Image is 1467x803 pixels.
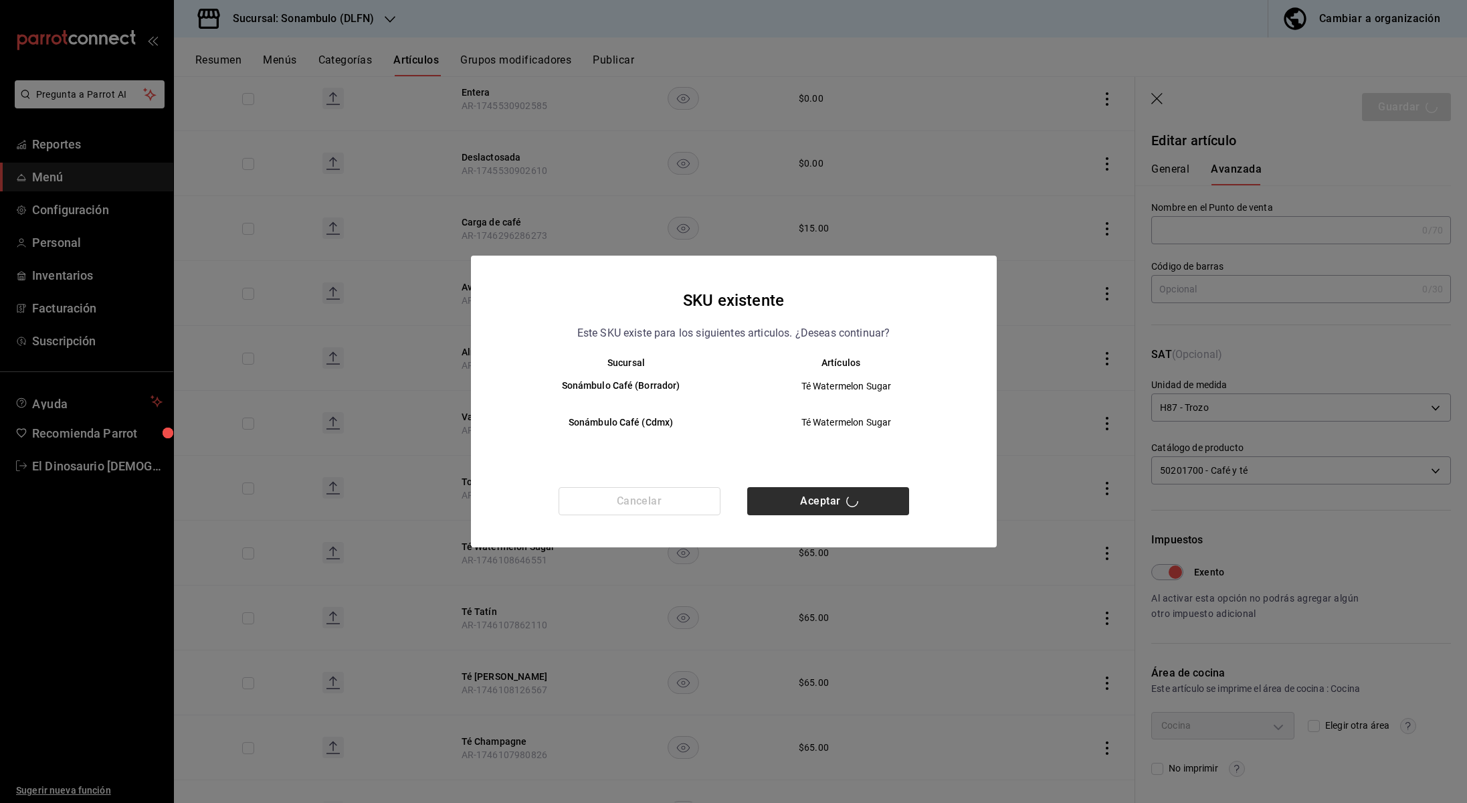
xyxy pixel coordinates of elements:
[519,379,723,393] h6: Sonámbulo Café (Borrador)
[745,416,948,429] span: Té Watermelon Sugar
[683,288,784,313] h4: SKU existente
[519,416,723,430] h6: Sonámbulo Café (Cdmx)
[577,325,890,342] p: Este SKU existe para los siguientes articulos. ¿Deseas continuar?
[498,357,734,368] th: Sucursal
[734,357,970,368] th: Artículos
[745,379,948,393] span: Té Watermelon Sugar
